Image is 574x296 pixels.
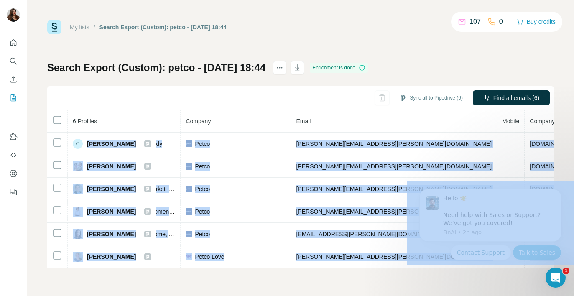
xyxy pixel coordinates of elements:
span: Find all emails (6) [493,94,539,102]
span: Company [186,118,211,125]
div: Enrichment is done [310,63,368,73]
span: [PERSON_NAME] [87,162,136,171]
span: 1 [563,268,569,274]
h1: Search Export (Custom): petco - [DATE] 18:44 [47,61,265,74]
iframe: Intercom notifications message [407,181,574,265]
img: Profile image for FinAI [19,15,32,28]
img: Avatar [7,8,20,22]
button: Use Surfe on LinkedIn [7,129,20,144]
span: [PERSON_NAME][EMAIL_ADDRESS][PERSON_NAME][DOMAIN_NAME] [296,163,492,170]
button: Search [7,54,20,69]
button: Use Surfe API [7,148,20,163]
div: message notification from FinAI, 2h ago. Hello ☀️ ​ Need help with Sales or Support? We've got yo... [13,8,155,60]
span: [EMAIL_ADDRESS][PERSON_NAME][DOMAIN_NAME] [296,231,443,237]
img: Avatar [73,252,83,262]
span: [PERSON_NAME] [87,230,136,238]
button: Feedback [7,184,20,199]
div: C [73,139,83,149]
button: Quick reply: Contact Support [44,64,104,79]
img: company-logo [186,163,192,170]
button: Buy credits [517,16,556,28]
iframe: Intercom live chat [546,268,566,288]
span: [PERSON_NAME][EMAIL_ADDRESS][PERSON_NAME][DOMAIN_NAME] [296,186,492,192]
span: [PERSON_NAME] [87,207,136,216]
img: Surfe Logo [47,20,61,34]
img: company-logo [186,231,192,237]
button: My lists [7,90,20,105]
div: Message content [36,13,148,46]
button: Quick start [7,35,20,50]
button: actions [273,61,286,74]
p: Message from FinAI, sent 2h ago [36,47,148,55]
span: Petco [195,230,210,238]
img: Avatar [73,184,83,194]
span: Vice President Design, Development, Collaborations & Omni Experience [75,208,263,215]
img: Avatar [73,161,83,171]
span: [PERSON_NAME][EMAIL_ADDRESS][PERSON_NAME][DOMAIN_NAME] [296,140,492,147]
img: company-logo [186,253,192,260]
button: Quick reply: Talk to Sales [106,64,155,79]
span: Petco [195,185,210,193]
span: 6 Profiles [73,118,97,125]
img: company-logo [186,140,192,147]
span: Petco Love [195,253,224,261]
span: Petco [195,207,210,216]
button: Find all emails (6) [473,90,550,105]
li: / [94,23,95,31]
span: [PERSON_NAME][EMAIL_ADDRESS][PERSON_NAME][DOMAIN_NAME] [296,253,492,260]
span: [PERSON_NAME] [87,185,136,193]
p: 0 [499,17,503,27]
span: [PERSON_NAME][EMAIL_ADDRESS][PERSON_NAME][DOMAIN_NAME] [296,208,492,215]
span: Mobile [502,118,519,125]
img: company-logo [186,208,192,215]
span: Petco [195,162,210,171]
img: company-logo [186,186,192,192]
img: Avatar [73,229,83,239]
button: Dashboard [7,166,20,181]
button: Enrich CSV [7,72,20,87]
span: [PERSON_NAME] [87,253,136,261]
button: Sync all to Pipedrive (6) [394,92,469,104]
p: 107 [469,17,481,27]
a: My lists [70,24,89,31]
span: [PERSON_NAME] [87,140,136,148]
div: Hello ☀️ ​ Need help with Sales or Support? We've got you covered! [36,13,148,46]
span: Petco [195,140,210,148]
span: Email [296,118,311,125]
img: Avatar [73,207,83,217]
div: Search Export (Custom): petco - [DATE] 18:44 [99,23,227,31]
div: Quick reply options [13,64,155,79]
